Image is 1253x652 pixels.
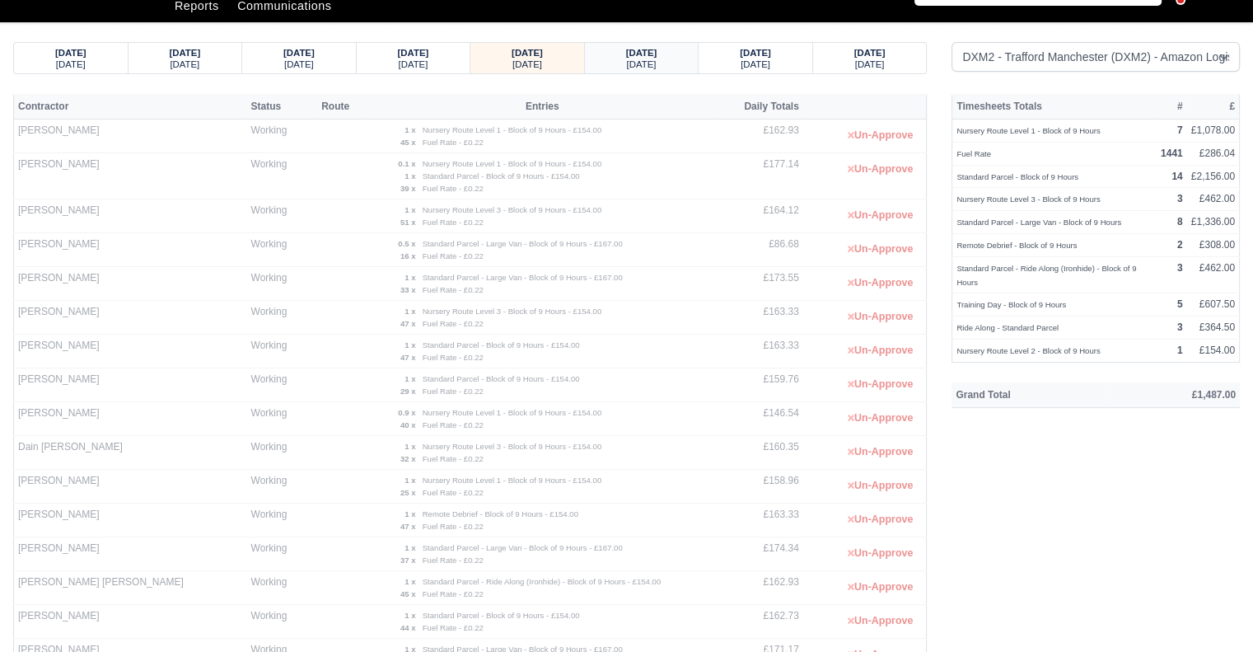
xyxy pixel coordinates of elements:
[839,237,922,261] button: Un-Approve
[423,340,580,349] small: Standard Parcel - Block of 9 Hours - £154.00
[14,368,247,402] td: [PERSON_NAME]
[247,537,318,571] td: Working
[247,470,318,504] td: Working
[14,470,247,504] td: [PERSON_NAME]
[247,571,318,605] td: Working
[404,125,415,134] strong: 1 x
[1157,94,1187,119] th: #
[719,335,803,368] td: £163.33
[14,504,247,537] td: [PERSON_NAME]
[956,195,1100,204] small: Nursery Route Level 3 - Block of 9 Hours
[839,508,922,532] button: Un-Approve
[14,153,247,199] td: [PERSON_NAME]
[854,48,886,58] strong: [DATE]
[404,340,415,349] strong: 1 x
[404,476,415,485] strong: 1 x
[1161,148,1183,159] strong: 1441
[423,522,484,531] small: Fuel Rate - £0.22
[855,59,885,69] small: [DATE]
[404,509,415,518] strong: 1 x
[719,470,803,504] td: £158.96
[14,267,247,301] td: [PERSON_NAME]
[423,184,484,193] small: Fuel Rate - £0.22
[423,509,578,518] small: Remote Debrief - Block of 9 Hours - £154.00
[719,605,803,639] td: £162.73
[1177,193,1183,204] strong: 3
[1177,216,1183,227] strong: 8
[839,204,922,227] button: Un-Approve
[247,199,318,233] td: Working
[400,488,416,497] strong: 25 x
[404,205,415,214] strong: 1 x
[423,408,602,417] small: Nursery Route Level 1 - Block of 9 Hours - £154.00
[14,571,247,605] td: [PERSON_NAME] [PERSON_NAME]
[423,239,623,248] small: Standard Parcel - Large Van - Block of 9 Hours - £167.00
[839,440,922,464] button: Un-Approve
[423,205,602,214] small: Nursery Route Level 3 - Block of 9 Hours - £154.00
[14,120,247,153] td: [PERSON_NAME]
[951,382,1109,407] th: Grand Total
[404,543,415,552] strong: 1 x
[404,273,415,282] strong: 1 x
[626,48,657,58] strong: [DATE]
[404,307,415,316] strong: 1 x
[839,474,922,498] button: Un-Approve
[423,442,602,451] small: Nursery Route Level 3 - Block of 9 Hours - £154.00
[423,319,484,328] small: Fuel Rate - £0.22
[956,172,1078,181] small: Standard Parcel - Block of 9 Hours
[956,218,1121,227] small: Standard Parcel - Large Van - Block of 9 Hours
[956,149,991,158] small: Fuel Rate
[284,59,314,69] small: [DATE]
[956,241,1077,250] small: Remote Debrief - Block of 9 Hours
[719,504,803,537] td: £163.33
[719,199,803,233] td: £164.12
[423,454,484,463] small: Fuel Rate - £0.22
[423,387,484,396] small: Fuel Rate - £0.22
[1187,340,1240,363] td: £154.00
[366,94,719,119] th: Entries
[400,353,416,362] strong: 47 x
[247,267,318,301] td: Working
[170,59,199,69] small: [DATE]
[400,218,416,227] strong: 51 x
[1187,142,1240,165] td: £286.04
[14,199,247,233] td: [PERSON_NAME]
[839,542,922,565] button: Un-Approve
[423,488,484,497] small: Fuel Rate - £0.22
[956,346,1100,355] small: Nursery Route Level 2 - Block of 9 Hours
[839,575,922,599] button: Un-Approve
[400,420,416,429] strong: 40 x
[400,387,416,396] strong: 29 x
[404,577,415,586] strong: 1 x
[423,171,580,181] small: Standard Parcel - Block of 9 Hours - £154.00
[1171,573,1253,652] div: Chat Widget
[1187,211,1240,234] td: £1,336.00
[398,48,429,58] strong: [DATE]
[740,48,771,58] strong: [DATE]
[1177,124,1183,136] strong: 7
[1177,239,1183,251] strong: 2
[400,184,416,193] strong: 39 x
[247,436,318,470] td: Working
[719,233,803,267] td: £86.68
[1177,298,1183,310] strong: 5
[404,374,415,383] strong: 1 x
[423,307,602,316] small: Nursery Route Level 3 - Block of 9 Hours - £154.00
[423,556,484,565] small: Fuel Rate - £0.22
[512,59,542,69] small: [DATE]
[719,94,803,119] th: Daily Totals
[317,94,366,119] th: Route
[1187,94,1240,119] th: £
[247,94,318,119] th: Status
[1177,345,1183,356] strong: 1
[1177,262,1183,274] strong: 3
[14,605,247,639] td: [PERSON_NAME]
[423,420,484,429] small: Fuel Rate - £0.22
[404,171,415,181] strong: 1 x
[423,138,484,147] small: Fuel Rate - £0.22
[400,556,416,565] strong: 37 x
[719,402,803,436] td: £146.54
[247,368,318,402] td: Working
[247,402,318,436] td: Working
[398,408,415,417] strong: 0.9 x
